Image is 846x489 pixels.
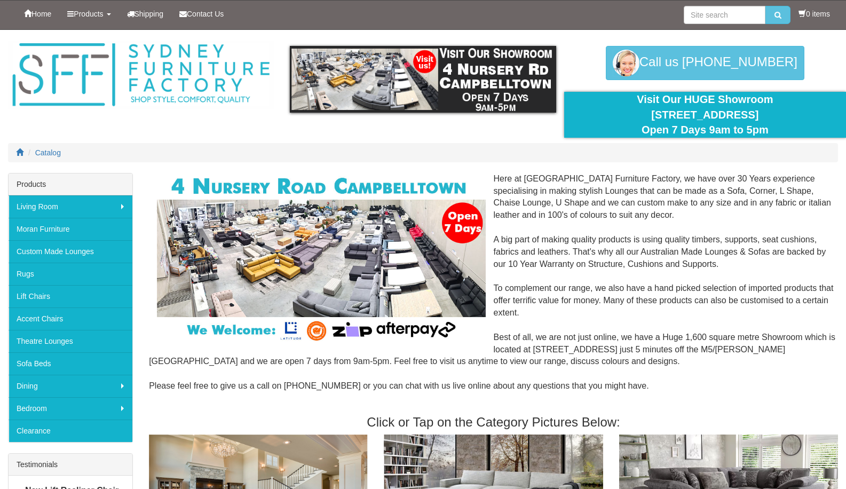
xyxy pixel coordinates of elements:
[9,307,132,330] a: Accent Chairs
[9,420,132,442] a: Clearance
[157,173,485,344] img: Corner Modular Lounges
[9,263,132,285] a: Rugs
[149,173,838,405] div: Here at [GEOGRAPHIC_DATA] Furniture Factory, we have over 30 Years experience specialising in mak...
[9,240,132,263] a: Custom Made Lounges
[8,41,274,109] img: Sydney Furniture Factory
[684,6,765,24] input: Site search
[798,9,830,19] li: 0 items
[9,375,132,397] a: Dining
[9,285,132,307] a: Lift Chairs
[9,330,132,352] a: Theatre Lounges
[16,1,59,27] a: Home
[74,10,103,18] span: Products
[119,1,172,27] a: Shipping
[9,454,132,476] div: Testimonials
[9,352,132,375] a: Sofa Beds
[35,148,61,157] a: Catalog
[9,397,132,420] a: Bedroom
[171,1,232,27] a: Contact Us
[9,195,132,218] a: Living Room
[9,218,132,240] a: Moran Furniture
[59,1,118,27] a: Products
[149,415,838,429] h3: Click or Tap on the Category Pictures Below:
[572,92,838,138] div: Visit Our HUGE Showroom [STREET_ADDRESS] Open 7 Days 9am to 5pm
[290,46,556,113] img: showroom.gif
[9,173,132,195] div: Products
[135,10,164,18] span: Shipping
[187,10,224,18] span: Contact Us
[31,10,51,18] span: Home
